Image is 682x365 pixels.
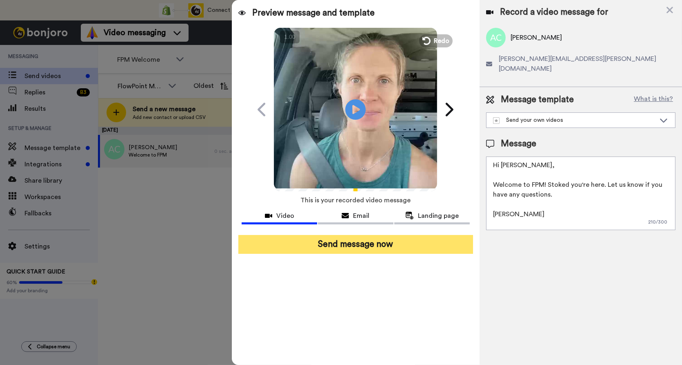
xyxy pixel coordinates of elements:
span: Message template [501,94,574,106]
div: Send your own videos [493,116,655,124]
span: Landing page [418,211,459,221]
span: This is your recorded video message [300,191,411,209]
span: Video [276,211,294,221]
span: Message [501,138,536,150]
textarea: Hi [PERSON_NAME], Welcome to FPM! Stoked you're here. Let us know if you have any questions. [PER... [486,157,675,230]
img: demo-template.svg [493,117,500,124]
button: Send message now [238,235,473,254]
button: What is this? [631,94,675,106]
span: Email [353,211,369,221]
